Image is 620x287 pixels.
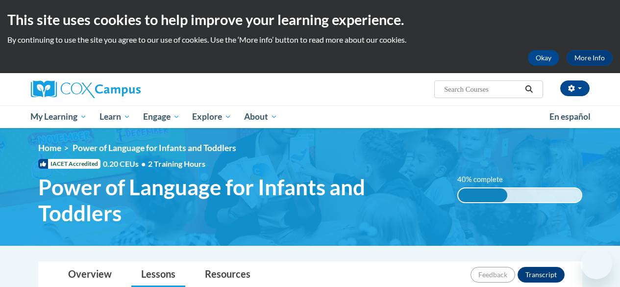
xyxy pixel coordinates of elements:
[38,174,443,226] span: Power of Language for Infants and Toddlers
[93,105,137,128] a: Learn
[238,105,284,128] a: About
[24,105,597,128] div: Main menu
[186,105,238,128] a: Explore
[38,159,100,169] span: IACET Accredited
[518,267,565,283] button: Transcript
[458,188,507,202] div: 40% complete
[471,267,515,283] button: Feedback
[7,10,613,29] h2: This site uses cookies to help improve your learning experience.
[567,50,613,66] a: More Info
[31,80,207,98] a: Cox Campus
[560,80,590,96] button: Account Settings
[30,111,87,123] span: My Learning
[31,80,141,98] img: Cox Campus
[143,111,180,123] span: Engage
[103,158,148,169] span: 0.20 CEUs
[581,248,612,279] iframe: Button to launch messaging window
[192,111,231,123] span: Explore
[99,111,130,123] span: Learn
[38,143,61,153] a: Home
[528,50,559,66] button: Okay
[443,83,521,95] input: Search Courses
[25,105,94,128] a: My Learning
[543,106,597,127] a: En español
[137,105,186,128] a: Engage
[549,111,591,122] span: En español
[457,174,514,185] label: 40% complete
[521,83,536,95] button: Search
[73,143,236,153] span: Power of Language for Infants and Toddlers
[141,159,146,168] span: •
[7,34,613,45] p: By continuing to use the site you agree to our use of cookies. Use the ‘More info’ button to read...
[148,159,205,168] span: 2 Training Hours
[244,111,277,123] span: About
